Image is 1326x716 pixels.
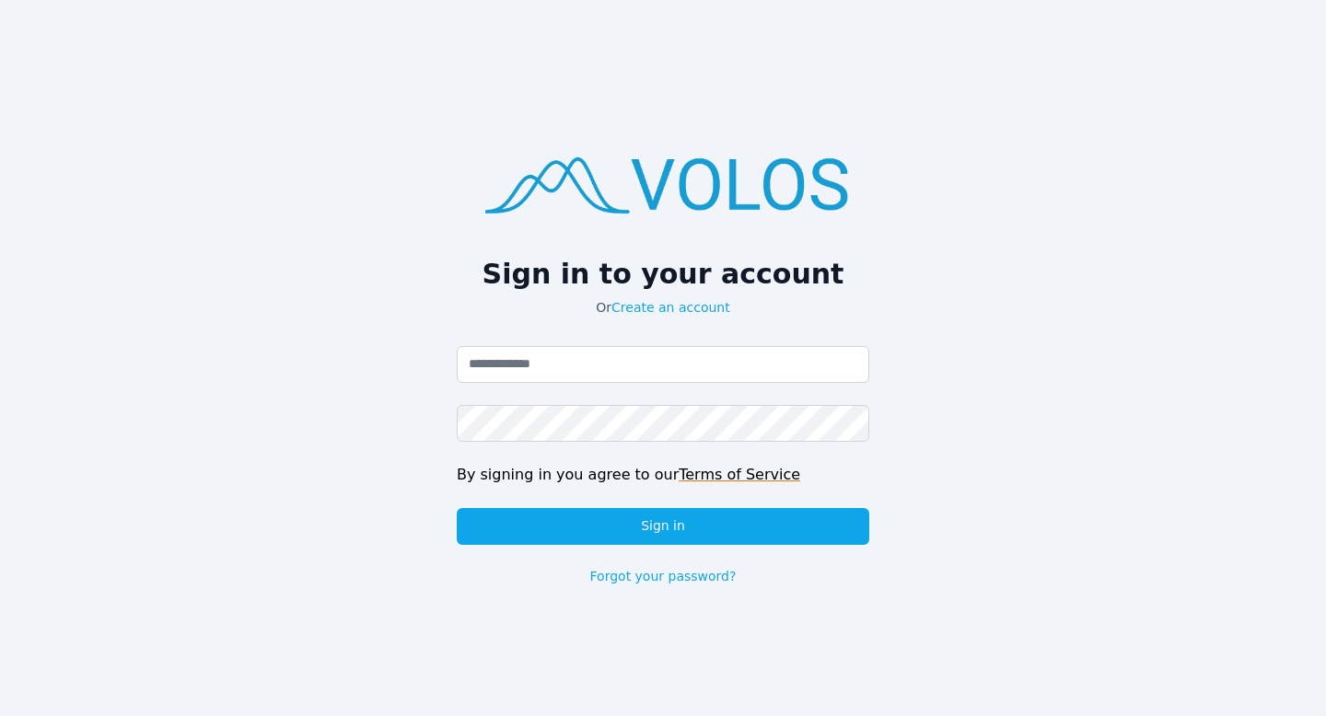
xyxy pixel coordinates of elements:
[590,567,737,585] a: Forgot your password?
[457,508,869,545] button: Sign in
[457,298,869,317] p: Or
[457,258,869,291] h2: Sign in to your account
[457,464,869,486] div: By signing in you agree to our
[457,131,869,235] img: logo.png
[679,466,800,483] a: Terms of Service
[611,300,730,315] a: Create an account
